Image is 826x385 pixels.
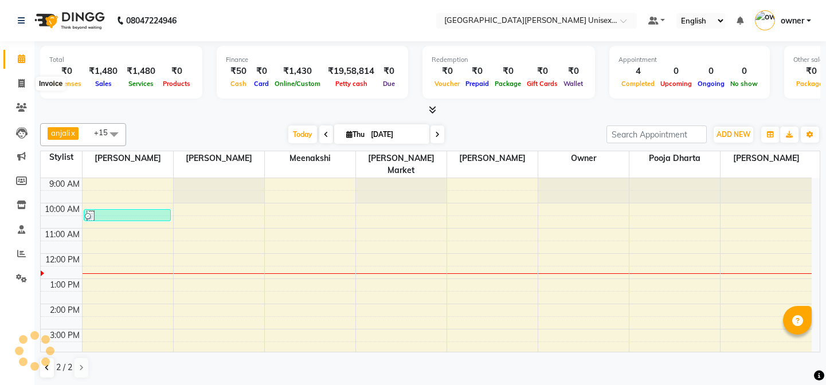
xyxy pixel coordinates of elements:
span: [PERSON_NAME] [721,151,812,166]
div: ₹50 [226,65,251,78]
div: ₹1,430 [272,65,323,78]
div: ₹0 [432,65,463,78]
div: Stylist [41,151,82,163]
div: 0 [657,65,695,78]
div: Finance [226,55,399,65]
span: Sales [92,80,115,88]
span: Upcoming [657,80,695,88]
span: Completed [618,80,657,88]
div: 0 [727,65,761,78]
div: Appointment [618,55,761,65]
div: ₹1,480 [84,65,122,78]
div: 3:00 PM [48,329,82,341]
span: Cash [228,80,249,88]
input: Search Appointment [606,125,707,143]
b: 08047224946 [126,5,177,37]
img: owner [755,10,775,30]
span: 2 / 2 [56,362,72,374]
div: 4 [618,65,657,78]
div: ₹0 [379,65,399,78]
span: Online/Custom [272,80,323,88]
span: [PERSON_NAME] [447,151,538,166]
span: +15 [94,128,116,137]
span: No show [727,80,761,88]
span: Prepaid [463,80,492,88]
a: x [70,128,75,137]
div: 9:00 AM [47,178,82,190]
span: Today [288,125,317,143]
div: Invoice [36,77,65,91]
span: [PERSON_NAME] [174,151,264,166]
span: Card [251,80,272,88]
span: Ongoing [695,80,727,88]
span: Due [380,80,398,88]
span: Services [126,80,156,88]
span: pooja dharta [629,151,720,166]
span: ADD NEW [717,130,750,139]
input: 2025-09-04 [367,126,425,143]
span: Products [160,80,193,88]
div: Redemption [432,55,586,65]
div: ₹0 [251,65,272,78]
span: [PERSON_NAME] Market [356,151,447,178]
div: 11:00 AM [42,229,82,241]
div: ₹1,480 [122,65,160,78]
div: [PERSON_NAME], TK01, 10:15 AM-10:45 AM, WoMen's Styling - Hair Curls With Wash [84,210,170,221]
span: [PERSON_NAME] [83,151,173,166]
span: Voucher [432,80,463,88]
button: ADD NEW [714,127,753,143]
div: 10:00 AM [42,203,82,215]
div: 12:00 PM [43,254,82,266]
span: Wallet [561,80,586,88]
div: ₹0 [524,65,561,78]
span: Thu [343,130,367,139]
div: ₹0 [492,65,524,78]
div: 2:00 PM [48,304,82,316]
span: Gift Cards [524,80,561,88]
span: Petty cash [332,80,370,88]
div: Total [49,55,193,65]
div: ₹0 [160,65,193,78]
div: ₹0 [561,65,586,78]
span: meenakshi [265,151,355,166]
div: ₹19,58,814 [323,65,379,78]
span: owner [538,151,629,166]
img: logo [29,5,108,37]
span: Package [492,80,524,88]
span: anjali [51,128,70,137]
div: ₹0 [49,65,84,78]
div: ₹0 [463,65,492,78]
div: 0 [695,65,727,78]
span: owner [781,15,804,27]
div: 1:00 PM [48,279,82,291]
